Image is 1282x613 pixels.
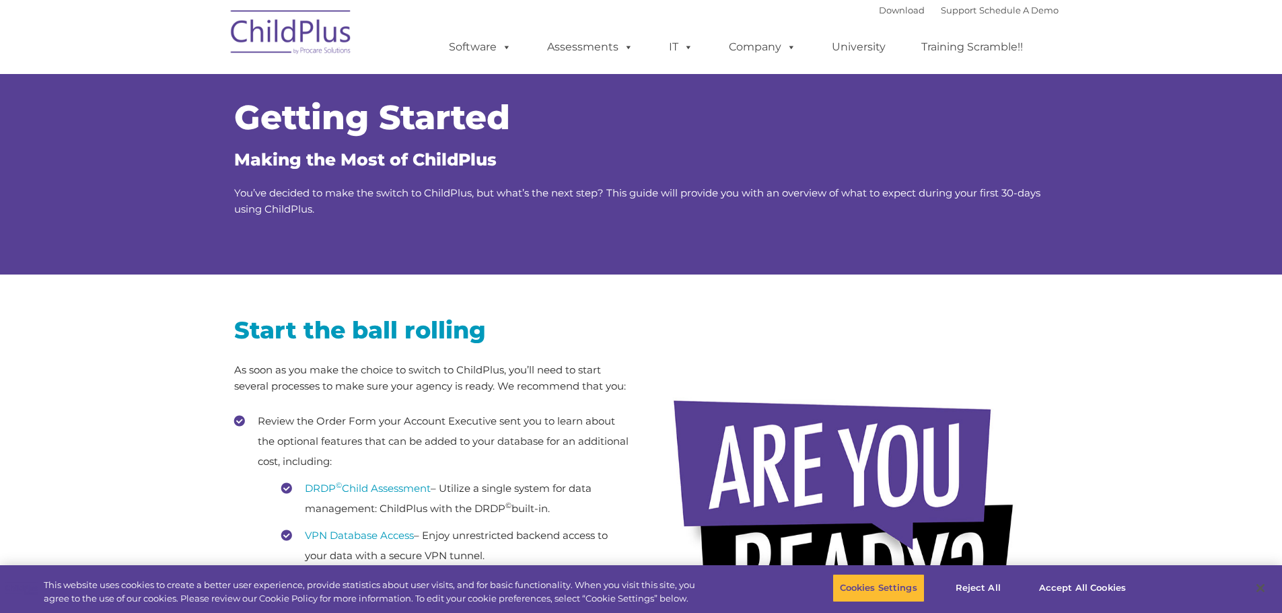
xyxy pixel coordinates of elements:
[879,5,1059,15] font: |
[655,34,707,61] a: IT
[908,34,1036,61] a: Training Scramble!!
[715,34,810,61] a: Company
[281,526,631,566] li: – Enjoy unrestricted backend access to your data with a secure VPN tunnel.
[435,34,525,61] a: Software
[305,529,414,542] a: VPN Database Access
[936,574,1020,602] button: Reject All
[234,315,631,345] h2: Start the ball rolling
[534,34,647,61] a: Assessments
[1032,574,1133,602] button: Accept All Cookies
[879,5,925,15] a: Download
[234,186,1040,215] span: You’ve decided to make the switch to ChildPlus, but what’s the next step? This guide will provide...
[941,5,976,15] a: Support
[224,1,359,68] img: ChildPlus by Procare Solutions
[234,362,631,394] p: As soon as you make the choice to switch to ChildPlus, you’ll need to start several processes to ...
[336,480,342,490] sup: ©
[305,482,431,495] a: DRDP©Child Assessment
[832,574,925,602] button: Cookies Settings
[234,149,497,170] span: Making the Most of ChildPlus
[505,501,511,510] sup: ©
[979,5,1059,15] a: Schedule A Demo
[281,478,631,519] li: – Utilize a single system for data management: ChildPlus with the DRDP built-in.
[1246,573,1275,603] button: Close
[234,97,510,138] span: Getting Started
[44,579,705,605] div: This website uses cookies to create a better user experience, provide statistics about user visit...
[818,34,899,61] a: University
